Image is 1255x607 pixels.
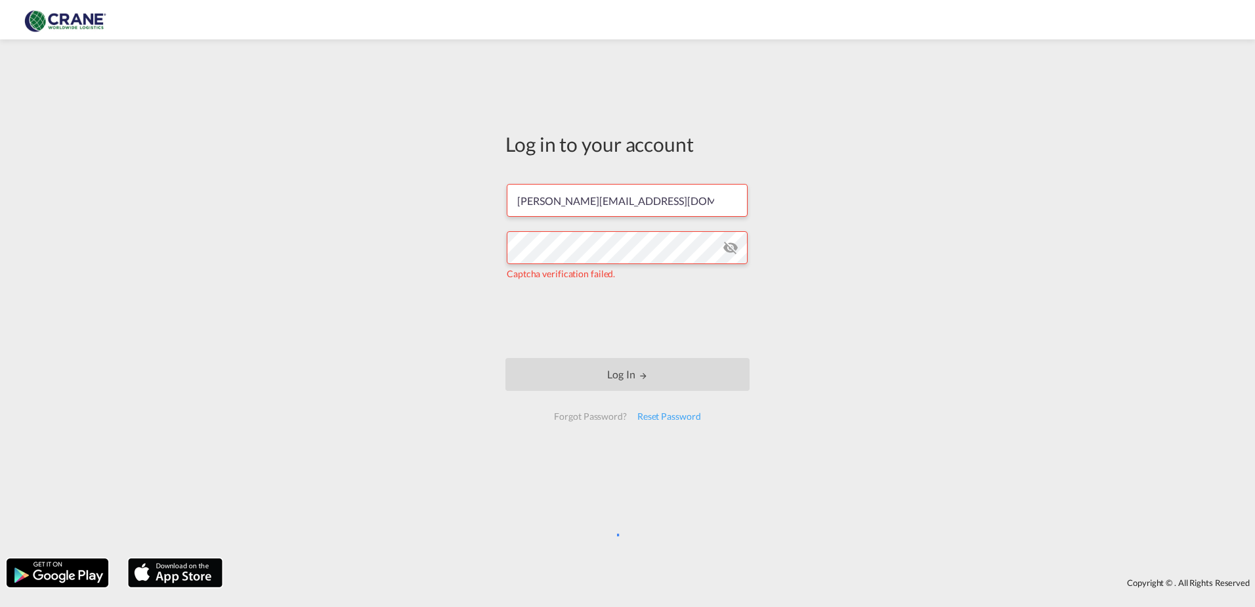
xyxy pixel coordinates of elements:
img: google.png [5,557,110,589]
div: Forgot Password? [549,405,631,428]
input: Enter email/phone number [507,184,748,217]
md-icon: icon-eye-off [723,240,738,256]
div: Reset Password [632,405,706,428]
img: apple.png [127,557,224,589]
button: LOGIN [505,358,750,391]
iframe: reCAPTCHA [528,294,727,345]
div: Log in to your account [505,130,750,158]
div: Copyright © . All Rights Reserved [229,572,1255,594]
span: Captcha verification failed. [507,268,615,279]
img: 374de710c13411efa3da03fd754f1635.jpg [20,5,108,35]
